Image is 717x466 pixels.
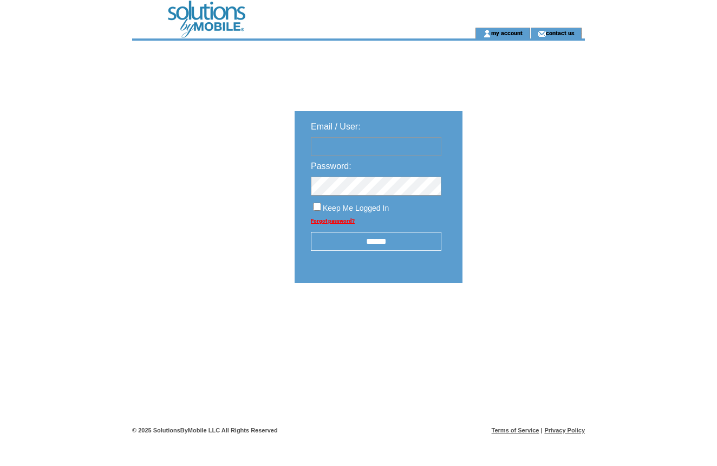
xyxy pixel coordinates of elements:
[491,29,523,36] a: my account
[311,122,361,131] span: Email / User:
[311,218,355,224] a: Forgot password?
[544,427,585,433] a: Privacy Policy
[132,427,278,433] span: © 2025 SolutionsByMobile LLC All Rights Reserved
[546,29,575,36] a: contact us
[311,161,351,171] span: Password:
[483,29,491,38] img: account_icon.gif
[494,310,548,323] img: transparent.png
[323,204,389,212] span: Keep Me Logged In
[538,29,546,38] img: contact_us_icon.gif
[541,427,543,433] span: |
[492,427,539,433] a: Terms of Service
